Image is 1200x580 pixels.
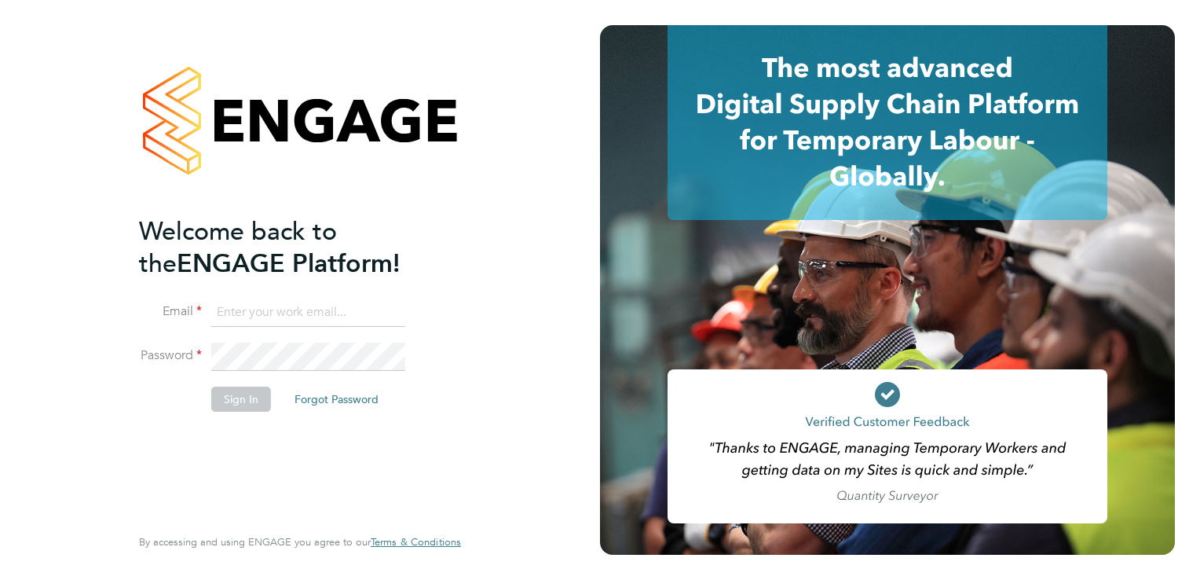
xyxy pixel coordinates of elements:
button: Sign In [211,387,271,412]
a: Terms & Conditions [371,536,461,549]
label: Password [139,347,202,364]
span: By accessing and using ENGAGE you agree to our [139,535,461,549]
span: Welcome back to the [139,216,337,279]
button: Forgot Password [282,387,391,412]
span: Terms & Conditions [371,535,461,549]
h2: ENGAGE Platform! [139,215,445,280]
input: Enter your work email... [211,299,405,327]
label: Email [139,303,202,320]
